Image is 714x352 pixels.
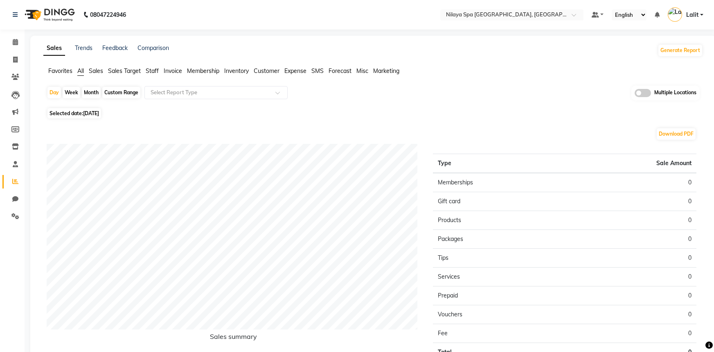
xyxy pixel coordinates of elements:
a: Trends [75,44,92,52]
div: Custom Range [102,87,140,98]
td: Prepaid [433,286,565,305]
button: Download PDF [657,128,696,140]
span: Sales [89,67,103,75]
a: Sales [43,41,65,56]
b: 08047224946 [90,3,126,26]
td: 0 [565,324,696,343]
td: 0 [565,229,696,248]
td: 0 [565,173,696,192]
span: Customer [254,67,279,75]
td: 0 [565,305,696,324]
div: Day [47,87,61,98]
span: All [77,67,84,75]
td: Services [433,267,565,286]
span: [DATE] [83,110,99,116]
button: Generate Report [658,45,702,56]
td: 0 [565,286,696,305]
span: Selected date: [47,108,101,118]
h6: Sales summary [47,333,421,344]
span: Misc [356,67,368,75]
span: Multiple Locations [654,89,696,97]
td: 0 [565,267,696,286]
span: Inventory [224,67,249,75]
span: Lalit [686,11,698,19]
td: 0 [565,192,696,211]
span: Marketing [373,67,399,75]
span: Expense [284,67,306,75]
span: Membership [187,67,219,75]
span: SMS [311,67,324,75]
td: Fee [433,324,565,343]
span: Invoice [164,67,182,75]
span: Staff [146,67,159,75]
span: Forecast [329,67,351,75]
a: Comparison [137,44,169,52]
th: Type [433,154,565,173]
td: Vouchers [433,305,565,324]
span: Favorites [48,67,72,75]
th: Sale Amount [565,154,696,173]
td: Products [433,211,565,229]
td: Tips [433,248,565,267]
div: Week [63,87,80,98]
td: Memberships [433,173,565,192]
td: 0 [565,248,696,267]
td: Packages [433,229,565,248]
td: 0 [565,211,696,229]
span: Sales Target [108,67,141,75]
div: Month [82,87,101,98]
img: logo [21,3,77,26]
a: Feedback [102,44,128,52]
td: Gift card [433,192,565,211]
img: Lalit [668,7,682,22]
